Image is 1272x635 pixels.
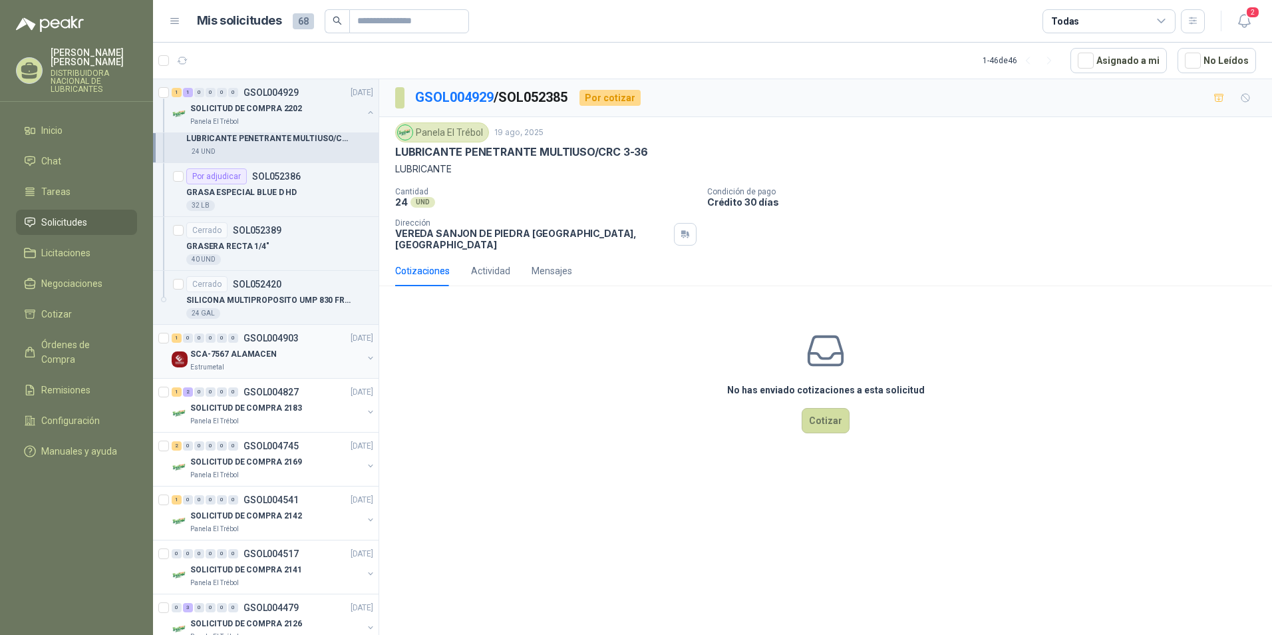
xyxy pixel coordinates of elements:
p: SILICONA MULTIPROPOSITO UMP 830 FRIXO GRADO ALIMENTICIO [186,294,352,307]
div: Cerrado [186,276,228,292]
div: 0 [194,333,204,343]
span: 68 [293,13,314,29]
span: Remisiones [41,383,90,397]
div: 1 [172,387,182,397]
div: 0 [228,441,238,451]
a: 1 0 0 0 0 0 GSOL004541[DATE] Company LogoSOLICITUD DE COMPRA 2142Panela El Trébol [172,492,376,534]
a: Licitaciones [16,240,137,266]
p: [DATE] [351,386,373,399]
div: 2 [183,387,193,397]
h3: No has enviado cotizaciones a esta solicitud [727,383,925,397]
div: 0 [228,333,238,343]
p: SOL052386 [252,172,301,181]
span: Chat [41,154,61,168]
a: Solicitudes [16,210,137,235]
a: Remisiones [16,377,137,403]
div: 1 [172,495,182,505]
div: Todas [1051,14,1079,29]
span: Cotizar [41,307,72,321]
div: 0 [194,88,204,97]
div: 0 [172,603,182,612]
div: 0 [194,387,204,397]
a: Cotizar [16,302,137,327]
button: Asignado a mi [1070,48,1167,73]
span: Inicio [41,123,63,138]
div: 1 [172,333,182,343]
p: / SOL052385 [415,87,569,108]
p: SCA-7567 ALAMACEN [190,348,277,361]
div: 1 [172,88,182,97]
a: GSOL004929 [415,89,494,105]
a: 1 2 0 0 0 0 GSOL004827[DATE] Company LogoSOLICITUD DE COMPRA 2183Panela El Trébol [172,384,376,427]
p: Condición de pago [707,187,1267,196]
a: Tareas [16,179,137,204]
a: Manuales y ayuda [16,439,137,464]
a: 2 0 0 0 0 0 GSOL004745[DATE] Company LogoSOLICITUD DE COMPRA 2169Panela El Trébol [172,438,376,481]
p: GRASA ESPECIAL BLUE D HD [186,186,297,199]
div: 0 [217,441,227,451]
a: CerradoSOL052389GRASERA RECTA 1/4"40 UND [153,217,379,271]
a: Chat [16,148,137,174]
div: 0 [217,88,227,97]
span: 2 [1245,6,1260,19]
a: Por adjudicarSOL052386GRASA ESPECIAL BLUE D HD32 LB [153,163,379,217]
img: Company Logo [172,106,188,122]
p: VEREDA SANJON DE PIEDRA [GEOGRAPHIC_DATA] , [GEOGRAPHIC_DATA] [395,228,669,250]
p: Estrumetal [190,362,224,373]
div: 0 [194,441,204,451]
p: Cantidad [395,187,697,196]
div: 0 [217,549,227,558]
p: [DATE] [351,440,373,453]
div: 0 [194,495,204,505]
div: 0 [172,549,182,558]
p: GRASERA RECTA 1/4" [186,240,269,253]
div: 0 [217,603,227,612]
a: CerradoSOL052420SILICONA MULTIPROPOSITO UMP 830 FRIXO GRADO ALIMENTICIO24 GAL [153,271,379,325]
a: 1 1 0 0 0 0 GSOL004929[DATE] Company LogoSOLICITUD DE COMPRA 2202Panela El Trébol [172,85,376,127]
div: 3 [183,603,193,612]
div: 0 [217,495,227,505]
a: Órdenes de Compra [16,332,137,372]
a: Configuración [16,408,137,433]
p: GSOL004827 [243,387,299,397]
p: SOLICITUD DE COMPRA 2141 [190,564,302,576]
div: 0 [194,549,204,558]
div: Cotizaciones [395,264,450,278]
button: No Leídos [1178,48,1256,73]
div: 0 [228,603,238,612]
p: SOLICITUD DE COMPRA 2202 [190,103,302,115]
div: 0 [228,495,238,505]
div: 32 LB [186,200,215,211]
div: Por cotizar [579,90,641,106]
p: 24 [395,196,408,208]
p: SOLICITUD DE COMPRA 2126 [190,618,302,630]
p: SOL052389 [233,226,281,235]
div: 40 UND [186,254,221,265]
span: search [333,16,342,25]
a: Negociaciones [16,271,137,296]
p: GSOL004929 [243,88,299,97]
span: Órdenes de Compra [41,337,124,367]
p: LUBRICANTE PENETRANTE MULTIUSO/CRC 3-36 [395,145,648,159]
p: GSOL004745 [243,441,299,451]
div: 0 [206,495,216,505]
div: 0 [206,387,216,397]
a: 0 0 0 0 0 0 GSOL004517[DATE] Company LogoSOLICITUD DE COMPRA 2141Panela El Trébol [172,546,376,588]
p: GSOL004903 [243,333,299,343]
img: Company Logo [172,513,188,529]
div: 0 [217,387,227,397]
a: Inicio [16,118,137,143]
p: GSOL004517 [243,549,299,558]
p: Dirección [395,218,669,228]
div: 0 [228,549,238,558]
span: Tareas [41,184,71,199]
p: Panela El Trébol [190,470,239,481]
div: 0 [206,441,216,451]
img: Company Logo [398,125,412,140]
div: 24 UND [186,146,221,157]
a: 1 0 0 0 0 0 GSOL004903[DATE] Company LogoSCA-7567 ALAMACENEstrumetal [172,330,376,373]
p: GSOL004541 [243,495,299,505]
div: 0 [206,333,216,343]
div: Cerrado [186,222,228,238]
div: Por adjudicar [186,168,247,184]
